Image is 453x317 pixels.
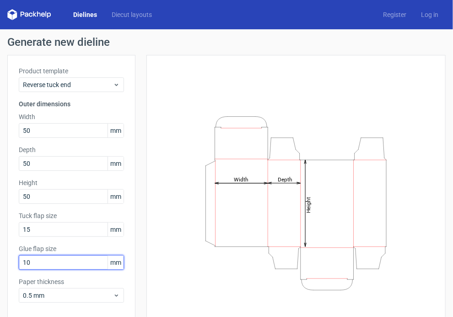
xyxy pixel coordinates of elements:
[19,145,124,154] label: Depth
[414,10,446,19] a: Log in
[19,99,124,109] h3: Outer dimensions
[19,66,124,76] label: Product template
[108,190,124,203] span: mm
[104,10,159,19] a: Diecut layouts
[19,211,124,220] label: Tuck flap size
[23,80,113,89] span: Reverse tuck end
[19,112,124,121] label: Width
[305,197,312,213] tspan: Height
[66,10,104,19] a: Dielines
[376,10,414,19] a: Register
[108,157,124,170] span: mm
[108,124,124,137] span: mm
[278,176,292,182] tspan: Depth
[7,37,446,48] h1: Generate new dieline
[19,277,124,286] label: Paper thickness
[234,176,248,182] tspan: Width
[108,256,124,269] span: mm
[19,178,124,187] label: Height
[23,291,113,300] span: 0.5 mm
[108,223,124,236] span: mm
[19,244,124,253] label: Glue flap size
